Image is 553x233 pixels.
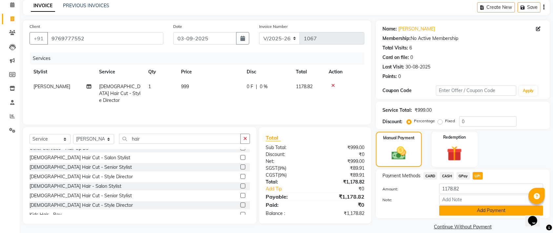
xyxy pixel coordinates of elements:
div: ₹89.91 [315,172,369,179]
a: PREVIOUS INVOICES [63,3,109,9]
label: Redemption [443,134,466,140]
div: ₹1,178.82 [315,179,369,185]
span: Total [266,134,281,141]
div: Coupon Code [382,87,436,94]
div: Balance : [261,210,315,217]
label: Amount: [378,186,434,192]
span: 1 [148,84,151,89]
button: Apply [519,86,538,96]
div: [DEMOGRAPHIC_DATA] Hair - Salon Stylist [30,183,121,190]
div: 30-08-2025 [406,64,431,70]
input: Amount [439,184,543,194]
div: [DEMOGRAPHIC_DATA] Hair Cut - Senior Stylist [30,192,132,199]
label: Note: [378,197,434,203]
label: Client [30,24,40,29]
div: ₹999.00 [315,144,369,151]
th: Disc [243,65,292,79]
div: Membership: [382,35,411,42]
a: Add Tip [261,185,324,192]
input: Search or Scan [119,134,241,144]
th: Price [177,65,243,79]
div: 6 [410,45,412,51]
a: [PERSON_NAME] [399,26,435,32]
button: Save [518,2,541,12]
input: Add Note [439,195,543,205]
span: 0 F [247,83,253,90]
div: ( ) [261,172,315,179]
div: ₹999.00 [415,107,432,114]
div: Services [30,52,369,65]
div: ₹89.91 [315,165,369,172]
label: Invoice Number [259,24,288,29]
span: | [256,83,257,90]
span: [DEMOGRAPHIC_DATA] Hair Cut - Style Director [99,84,140,103]
div: ₹1,178.82 [315,193,369,201]
th: Stylist [30,65,95,79]
div: Total: [261,179,315,185]
span: 1178.82 [296,84,313,89]
div: [DEMOGRAPHIC_DATA] Hair Cut - Senior Stylist [30,164,132,171]
div: [DEMOGRAPHIC_DATA] Hair Cut - Salon Stylist [30,154,130,161]
div: Sub Total: [261,144,315,151]
span: CGST [266,172,278,178]
div: [DEMOGRAPHIC_DATA] Hair Cut - Style Director [30,173,133,180]
th: Qty [144,65,177,79]
th: Service [95,65,144,79]
div: [DEMOGRAPHIC_DATA] Hair Cut - Style Director [30,202,133,209]
button: +91 [30,32,48,45]
label: Fixed [445,118,455,124]
div: ₹1,178.82 [315,210,369,217]
button: Add Payment [439,205,543,216]
th: Total [292,65,325,79]
span: UPI [473,172,483,180]
div: Paid: [261,201,315,209]
div: Points: [382,73,397,80]
input: Search by Name/Mobile/Email/Code [47,32,163,45]
div: ₹0 [315,201,369,209]
div: No Active Membership [382,35,543,42]
div: Last Visit: [382,64,404,70]
span: 999 [181,84,189,89]
span: 9% [279,172,285,178]
img: _cash.svg [387,145,411,162]
div: ₹999.00 [315,158,369,165]
div: Service Total: [382,107,412,114]
span: 0 % [260,83,268,90]
div: Discount: [382,118,403,125]
span: 9% [279,165,285,171]
span: Payment Methods [382,172,421,179]
label: Percentage [414,118,435,124]
div: 0 [411,54,413,61]
div: Discount: [261,151,315,158]
label: Manual Payment [383,135,415,141]
div: 0 [399,73,401,80]
div: Kids Hair - Boy [30,211,61,218]
iframe: chat widget [525,207,546,226]
div: Total Visits: [382,45,408,51]
span: GPay [457,172,470,180]
div: Net: [261,158,315,165]
span: SGST [266,165,277,171]
div: ₹0 [315,151,369,158]
span: [PERSON_NAME] [33,84,70,89]
label: Date [173,24,182,29]
div: Name: [382,26,397,32]
div: Card on file: [382,54,409,61]
span: CARD [423,172,438,180]
span: CASH [440,172,454,180]
div: Payable: [261,193,315,201]
th: Action [325,65,364,79]
img: _gift.svg [442,144,467,163]
a: Continue Without Payment [377,223,548,230]
input: Enter Offer / Coupon Code [436,86,516,96]
div: ( ) [261,165,315,172]
button: Create New [477,2,515,12]
div: ₹0 [324,185,369,192]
